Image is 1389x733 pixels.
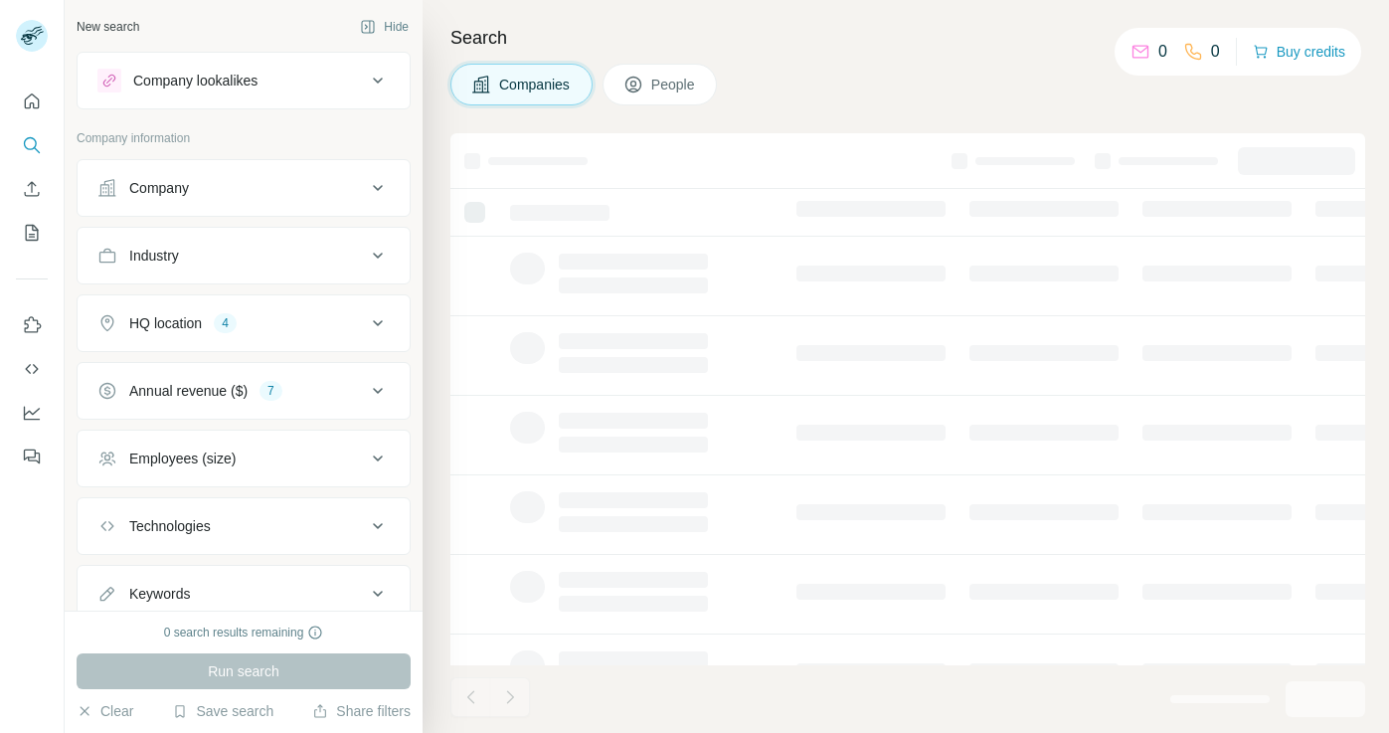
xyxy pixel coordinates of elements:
[1211,40,1220,64] p: 0
[78,232,410,279] button: Industry
[16,439,48,474] button: Feedback
[78,299,410,347] button: HQ location4
[78,367,410,415] button: Annual revenue ($)7
[78,435,410,482] button: Employees (size)
[16,307,48,343] button: Use Surfe on LinkedIn
[651,75,697,94] span: People
[129,313,202,333] div: HQ location
[78,570,410,618] button: Keywords
[16,84,48,119] button: Quick start
[16,215,48,251] button: My lists
[260,382,282,400] div: 7
[1158,40,1167,64] p: 0
[214,314,237,332] div: 4
[129,178,189,198] div: Company
[129,449,236,468] div: Employees (size)
[346,12,423,42] button: Hide
[77,18,139,36] div: New search
[129,246,179,266] div: Industry
[16,127,48,163] button: Search
[129,381,248,401] div: Annual revenue ($)
[78,502,410,550] button: Technologies
[78,57,410,104] button: Company lookalikes
[164,624,324,641] div: 0 search results remaining
[78,164,410,212] button: Company
[499,75,572,94] span: Companies
[16,171,48,207] button: Enrich CSV
[77,701,133,721] button: Clear
[133,71,258,91] div: Company lookalikes
[172,701,273,721] button: Save search
[77,129,411,147] p: Company information
[1253,38,1345,66] button: Buy credits
[312,701,411,721] button: Share filters
[129,516,211,536] div: Technologies
[450,24,1365,52] h4: Search
[16,351,48,387] button: Use Surfe API
[16,395,48,431] button: Dashboard
[129,584,190,604] div: Keywords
